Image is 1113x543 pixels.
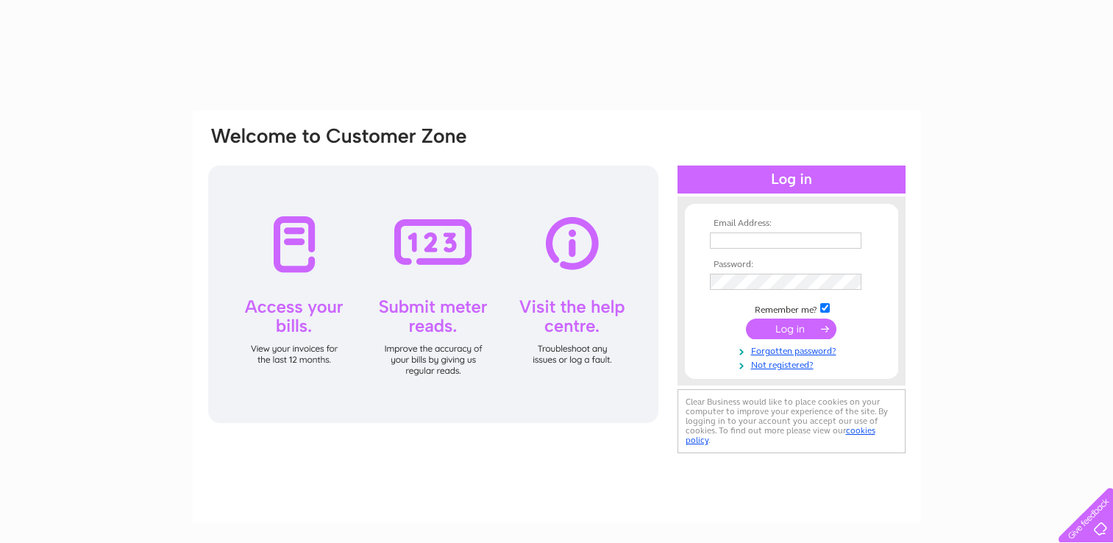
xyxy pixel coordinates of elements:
th: Password: [706,260,877,270]
div: Clear Business would like to place cookies on your computer to improve your experience of the sit... [678,389,906,453]
a: cookies policy [686,425,875,445]
td: Remember me? [706,301,877,316]
a: Forgotten password? [710,343,877,357]
input: Submit [746,319,836,339]
a: Not registered? [710,357,877,371]
th: Email Address: [706,219,877,229]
